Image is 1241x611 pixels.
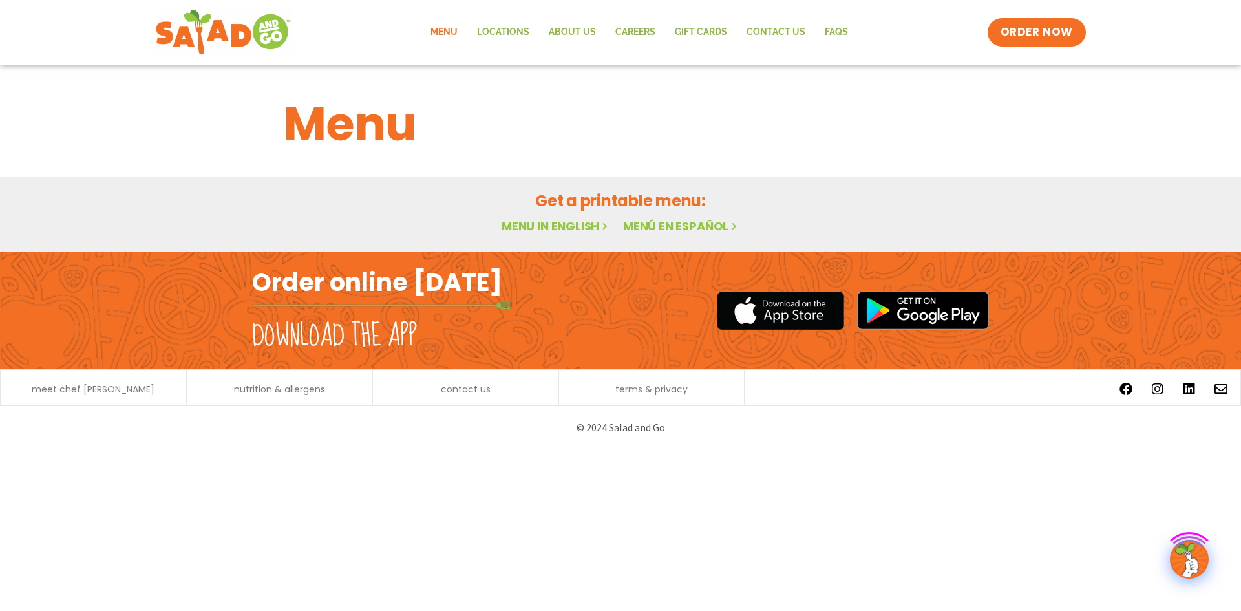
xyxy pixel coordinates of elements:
[615,385,688,394] a: terms & privacy
[441,385,491,394] a: contact us
[606,17,665,47] a: Careers
[252,266,502,298] h2: Order online [DATE]
[623,218,739,234] a: Menú en español
[737,17,815,47] a: Contact Us
[665,17,737,47] a: GIFT CARDS
[284,89,957,159] h1: Menu
[421,17,858,47] nav: Menu
[539,17,606,47] a: About Us
[155,6,292,58] img: new-SAG-logo-768×292
[252,318,417,354] h2: Download the app
[717,290,844,332] img: appstore
[467,17,539,47] a: Locations
[259,419,982,436] p: © 2024 Salad and Go
[32,385,154,394] a: meet chef [PERSON_NAME]
[284,189,957,212] h2: Get a printable menu:
[252,302,511,309] img: fork
[815,17,858,47] a: FAQs
[988,18,1086,47] a: ORDER NOW
[234,385,325,394] a: nutrition & allergens
[1001,25,1073,40] span: ORDER NOW
[502,218,610,234] a: Menu in English
[857,291,989,330] img: google_play
[421,17,467,47] a: Menu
